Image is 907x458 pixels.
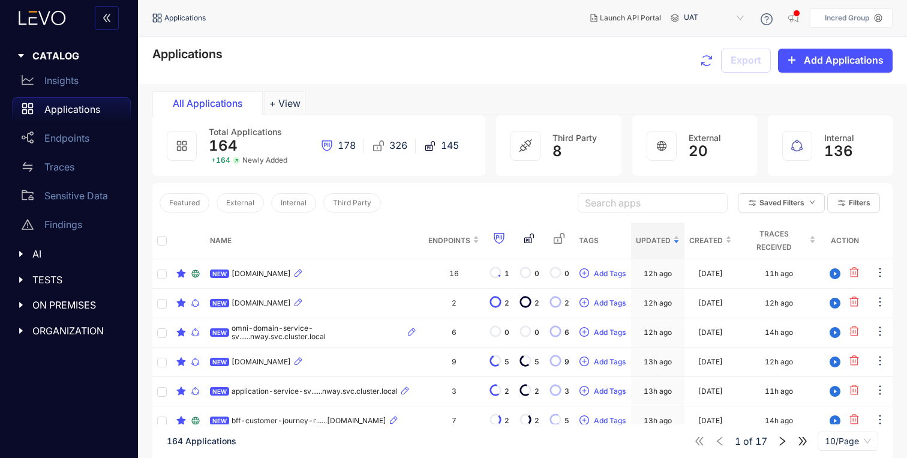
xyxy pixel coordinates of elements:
[874,384,886,398] span: ellipsis
[424,223,484,259] th: Endpoints
[424,318,484,348] td: 6
[797,436,808,447] span: double-right
[209,137,238,154] span: 164
[804,55,884,65] span: Add Applications
[217,193,264,212] button: External
[579,298,589,309] span: plus-circle
[32,50,121,61] span: CATALOG
[826,357,844,367] span: play-circle
[504,270,509,278] span: 1
[644,270,672,278] div: 12h ago
[389,140,407,151] span: 326
[232,358,291,366] span: [DOMAIN_NAME]
[873,382,887,401] button: ellipsis
[874,296,886,310] span: ellipsis
[579,411,626,430] button: plus-circleAdd Tags
[242,156,287,164] span: Newly Added
[825,352,845,372] button: play-circle
[22,218,34,231] span: warning
[44,75,79,86] p: Insights
[600,14,661,22] span: Launch API Portal
[210,417,229,425] span: NEW
[12,68,131,97] a: Insights
[163,98,253,109] div: All Applications
[323,193,381,212] button: Third Party
[534,299,539,307] span: 2
[564,358,569,366] span: 9
[12,126,131,155] a: Endpoints
[232,324,404,341] span: omni-domain-service-sv......nway.svc.cluster.local
[7,43,131,68] div: CATALOG
[594,417,626,425] span: Add Tags
[564,270,569,278] span: 0
[765,328,793,337] div: 14h ago
[210,328,229,337] span: NEW
[735,436,767,447] span: of
[210,299,229,307] span: NEW
[874,414,886,427] span: ellipsis
[7,292,131,318] div: ON PREMISES
[825,432,871,450] span: 10/Page
[778,49,893,73] button: plusAdd Applications
[7,241,131,267] div: AI
[825,264,845,283] button: play-circle
[759,199,804,207] span: Saved Filters
[17,52,25,60] span: caret-right
[826,268,844,279] span: play-circle
[441,140,459,151] span: 145
[721,49,771,73] button: Export
[579,327,589,338] span: plus-circle
[564,417,569,425] span: 5
[164,14,206,22] span: Applications
[12,155,131,184] a: Traces
[552,143,562,160] span: 8
[564,299,569,307] span: 2
[232,299,291,307] span: [DOMAIN_NAME]
[424,289,484,318] td: 2
[735,436,741,447] span: 1
[777,436,788,447] span: right
[581,8,671,28] button: Launch API Portal
[534,417,539,425] span: 2
[874,267,886,280] span: ellipsis
[32,300,121,310] span: ON PREMISES
[689,133,721,143] span: External
[152,47,223,61] span: Applications
[226,199,254,207] span: External
[12,212,131,241] a: Findings
[210,387,229,396] span: NEW
[579,386,589,397] span: plus-circle
[594,270,626,278] span: Add Tags
[534,358,539,366] span: 5
[271,193,316,212] button: Internal
[825,382,845,401] button: play-circle
[232,270,291,278] span: [DOMAIN_NAME]
[32,274,121,285] span: TESTS
[424,406,484,436] td: 7
[176,298,186,308] span: star
[826,327,844,338] span: play-circle
[552,133,597,143] span: Third Party
[684,223,737,259] th: Created
[504,358,509,366] span: 5
[765,387,793,396] div: 11h ago
[579,415,589,426] span: plus-circle
[738,193,825,212] button: Saved Filtersdown
[44,190,108,201] p: Sensitive Data
[579,323,626,342] button: plus-circleAdd Tags
[825,294,845,313] button: play-circle
[737,223,821,259] th: Traces Received
[534,328,539,337] span: 0
[689,234,723,247] span: Created
[176,269,186,279] span: star
[826,386,844,397] span: play-circle
[22,161,34,173] span: swap
[17,327,25,335] span: caret-right
[698,358,723,366] div: [DATE]
[826,415,844,426] span: play-circle
[579,294,626,313] button: plus-circleAdd Tags
[574,223,631,259] th: Tags
[825,14,869,22] p: Incred Group
[824,133,854,143] span: Internal
[102,13,112,24] span: double-left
